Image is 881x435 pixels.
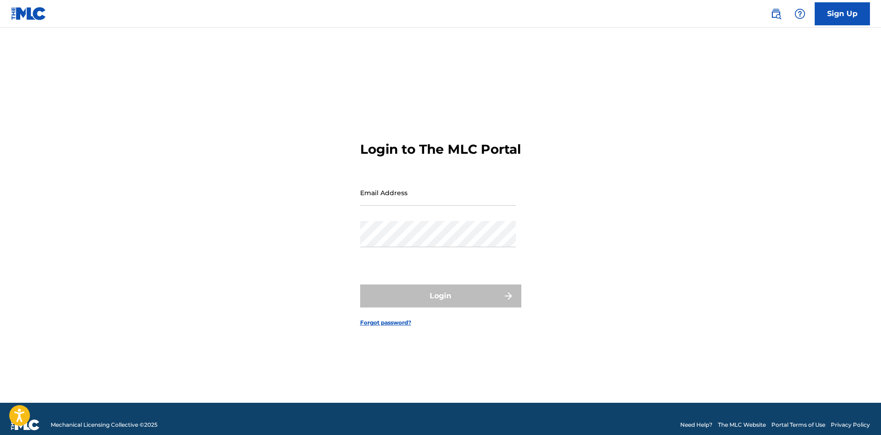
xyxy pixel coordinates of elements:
img: search [770,8,782,19]
a: Need Help? [680,421,712,429]
a: Privacy Policy [831,421,870,429]
img: help [794,8,805,19]
h3: Login to The MLC Portal [360,141,521,157]
img: MLC Logo [11,7,47,20]
img: logo [11,419,40,430]
a: Public Search [767,5,785,23]
a: Forgot password? [360,319,411,327]
a: Sign Up [815,2,870,25]
a: The MLC Website [718,421,766,429]
span: Mechanical Licensing Collective © 2025 [51,421,158,429]
div: Help [791,5,809,23]
a: Portal Terms of Use [771,421,825,429]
